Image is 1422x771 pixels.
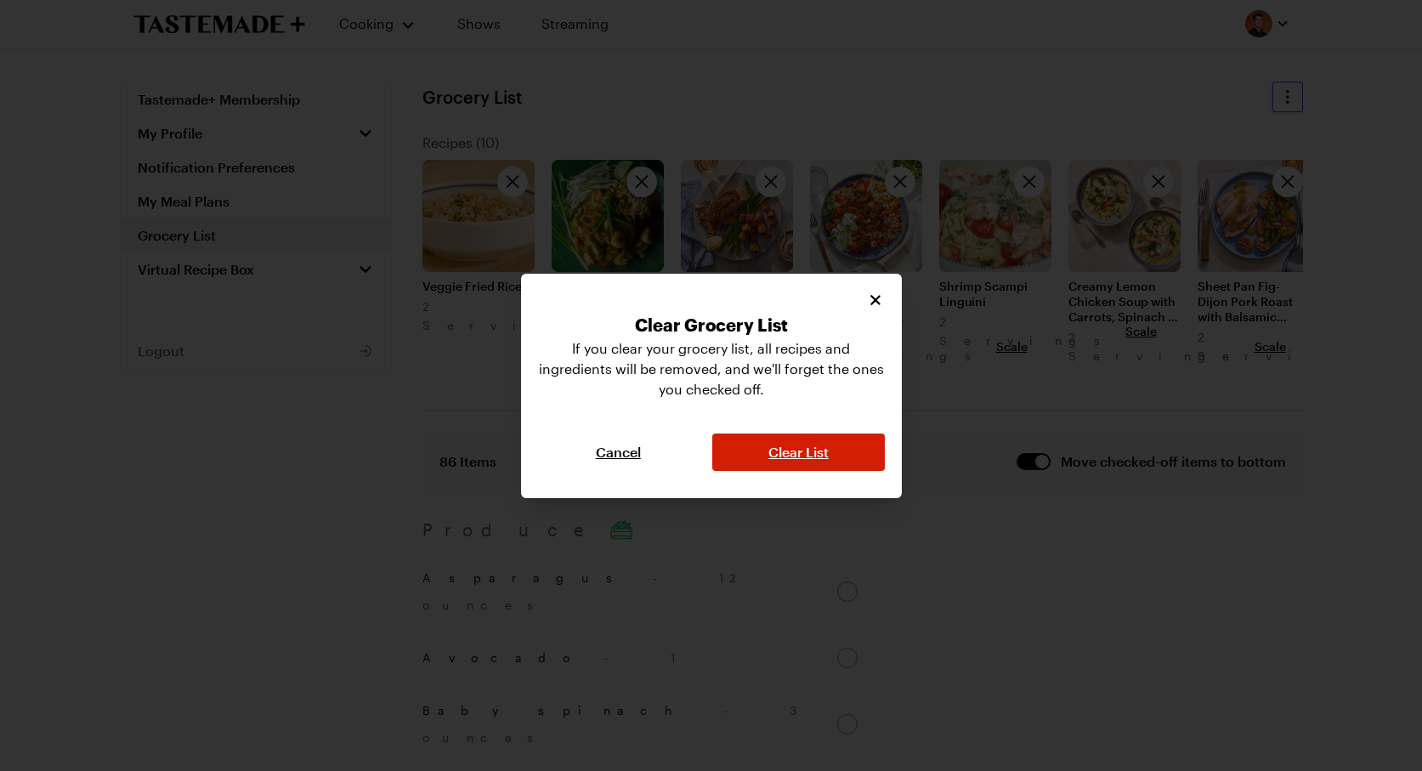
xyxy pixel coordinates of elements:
p: If you clear your grocery list, all recipes and ingredients will be removed, and we'll forget the... [538,338,885,400]
h2: Clear Grocery List [538,315,885,335]
span: Cancel [596,444,641,461]
button: Close [866,291,885,309]
button: Cancel [538,434,700,471]
span: Clear List [768,444,829,461]
button: Clear List [712,434,884,471]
